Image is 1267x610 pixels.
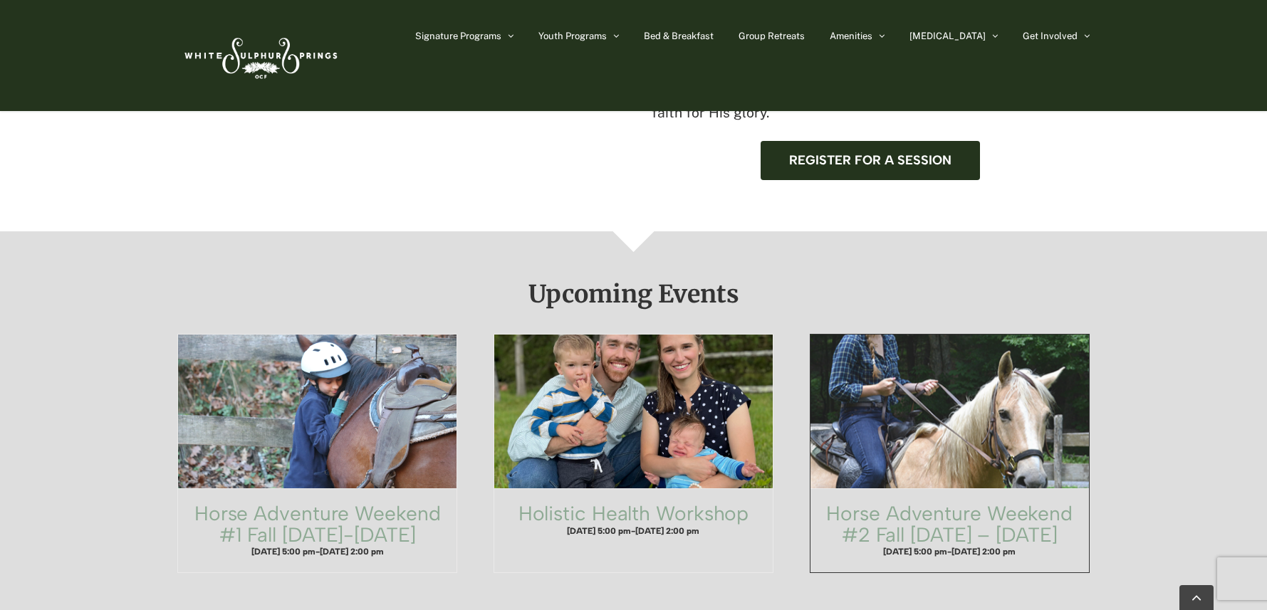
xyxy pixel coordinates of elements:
[494,335,773,488] a: Holistic Health Workshop
[415,31,501,41] span: Signature Programs
[810,335,1089,488] a: Horse Adventure Weekend #2 Fall Friday – Sunday
[320,547,384,557] span: [DATE] 2:00 pm
[177,281,1089,307] h2: Upcoming Events
[635,526,699,536] span: [DATE] 2:00 pm
[830,31,872,41] span: Amenities
[951,547,1016,557] span: [DATE] 2:00 pm
[761,141,980,180] a: Register
[1023,31,1078,41] span: Get Involved
[567,526,631,536] span: [DATE] 5:00 pm
[883,547,947,557] span: [DATE] 5:00 pm
[644,31,714,41] span: Bed & Breakfast
[826,501,1073,547] a: Horse Adventure Weekend #2 Fall [DATE] – [DATE]
[194,501,441,547] a: Horse Adventure Weekend #1 Fall [DATE]-[DATE]
[178,22,342,89] img: White Sulphur Springs Logo
[789,153,951,168] span: Register for a session
[825,545,1075,558] h4: -
[909,31,986,41] span: [MEDICAL_DATA]
[251,547,316,557] span: [DATE] 5:00 pm
[739,31,805,41] span: Group Retreats
[518,501,749,525] a: Holistic Health Workshop
[192,545,442,558] h4: -
[178,335,457,488] a: Horse Adventure Weekend #1 Fall Wednesday-Friday
[538,31,607,41] span: Youth Programs
[509,525,758,537] h4: -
